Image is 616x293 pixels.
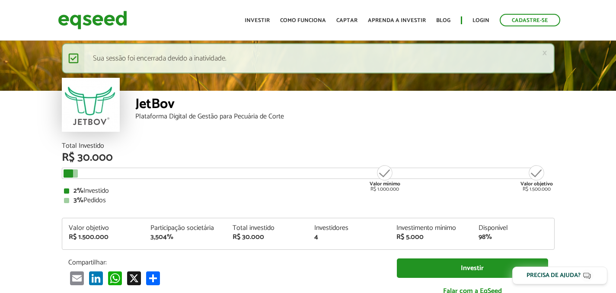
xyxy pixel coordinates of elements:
a: × [542,48,547,57]
div: R$ 5.000 [396,234,466,241]
strong: 3% [73,194,83,206]
div: Valor objetivo [69,225,138,232]
div: Total investido [233,225,302,232]
div: 4 [314,234,383,241]
a: LinkedIn [87,271,105,285]
div: Pedidos [64,197,552,204]
div: Participação societária [150,225,220,232]
strong: 2% [73,185,83,197]
div: R$ 30.000 [62,152,555,163]
a: Cadastre-se [500,14,560,26]
strong: Valor mínimo [370,180,400,188]
a: Investir [245,18,270,23]
div: Disponível [479,225,548,232]
div: R$ 30.000 [233,234,302,241]
div: Sua sessão foi encerrada devido a inatividade. [62,43,555,73]
div: 3,504% [150,234,220,241]
a: X [125,271,143,285]
a: Email [68,271,86,285]
a: WhatsApp [106,271,124,285]
a: Investir [397,258,548,278]
div: Investidores [314,225,383,232]
div: Investido [64,188,552,194]
div: R$ 1.500.000 [520,164,553,192]
div: Investimento mínimo [396,225,466,232]
a: Blog [436,18,450,23]
div: R$ 1.000.000 [369,164,401,192]
p: Compartilhar: [68,258,384,267]
a: Login [472,18,489,23]
a: Aprenda a investir [368,18,426,23]
a: Compartilhar [144,271,162,285]
div: Total Investido [62,143,555,150]
div: JetBov [135,97,555,113]
img: EqSeed [58,9,127,32]
div: R$ 1.500.000 [69,234,138,241]
a: Como funciona [280,18,326,23]
strong: Valor objetivo [520,180,553,188]
a: Captar [336,18,357,23]
div: 98% [479,234,548,241]
div: Plataforma Digital de Gestão para Pecuária de Corte [135,113,555,120]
